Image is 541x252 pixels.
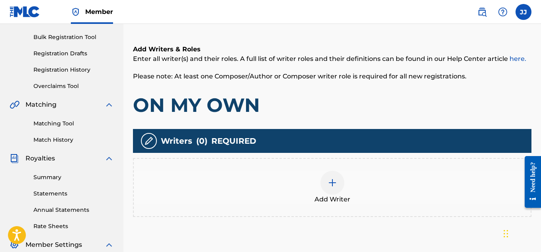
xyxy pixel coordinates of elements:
[144,136,154,146] img: writers
[33,136,114,144] a: Match History
[133,45,531,54] h6: Add Writers & Roles
[104,100,114,109] img: expand
[133,93,531,117] h1: ON MY OWN
[516,4,531,20] div: User Menu
[10,240,19,250] img: Member Settings
[33,189,114,198] a: Statements
[33,33,114,41] a: Bulk Registration Tool
[314,195,350,204] span: Add Writer
[33,82,114,90] a: Overclaims Tool
[25,100,57,109] span: Matching
[504,222,508,246] div: Drag
[161,135,192,147] span: Writers
[501,214,541,252] iframe: Chat Widget
[104,154,114,163] img: expand
[133,55,526,63] span: Enter all writer(s) and their roles. A full list of writer roles and their definitions can be fou...
[477,7,487,17] img: search
[10,6,40,18] img: MLC Logo
[133,72,467,80] span: Please note: At least one Composer/Author or Composer writer role is required for all new registr...
[25,154,55,163] span: Royalties
[33,49,114,58] a: Registration Drafts
[498,7,508,17] img: help
[33,222,114,231] a: Rate Sheets
[495,4,511,20] div: Help
[474,4,490,20] a: Public Search
[33,206,114,214] a: Annual Statements
[10,154,19,163] img: Royalties
[104,240,114,250] img: expand
[33,66,114,74] a: Registration History
[196,135,207,147] span: ( 0 )
[71,7,80,17] img: Top Rightsholder
[510,55,526,63] a: here.
[33,119,114,128] a: Matching Tool
[328,178,337,188] img: add
[25,240,82,250] span: Member Settings
[33,173,114,182] a: Summary
[519,150,541,214] iframe: Resource Center
[10,100,20,109] img: Matching
[211,135,256,147] span: REQUIRED
[85,7,113,16] span: Member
